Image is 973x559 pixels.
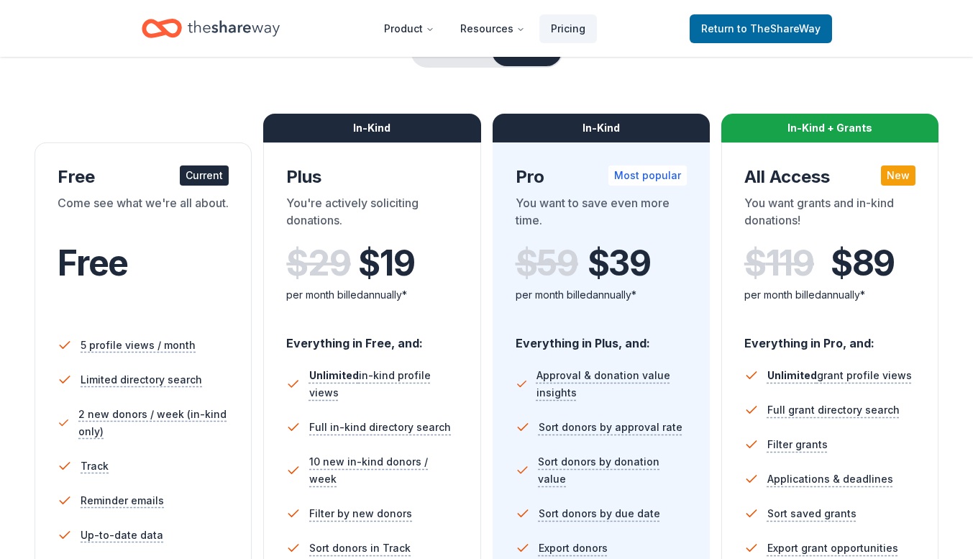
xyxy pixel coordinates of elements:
[721,114,938,142] div: In-Kind + Grants
[309,540,411,557] span: Sort donors in Track
[81,527,163,544] span: Up-to-date data
[449,14,536,43] button: Resources
[81,371,202,388] span: Limited directory search
[539,505,660,522] span: Sort donors by due date
[516,165,687,188] div: Pro
[539,540,608,557] span: Export donors
[309,369,431,399] span: in-kind profile views
[767,540,898,557] span: Export grant opportunities
[539,14,597,43] a: Pricing
[767,401,900,419] span: Full grant directory search
[81,458,109,475] span: Track
[373,14,446,43] button: Product
[286,165,457,188] div: Plus
[263,114,480,142] div: In-Kind
[309,419,451,436] span: Full in-kind directory search
[744,322,915,353] div: Everything in Pro, and:
[744,286,915,304] div: per month billed annually*
[737,22,821,35] span: to TheShareWay
[767,369,912,381] span: grant profile views
[744,165,915,188] div: All Access
[881,165,915,186] div: New
[767,505,856,522] span: Sort saved grants
[516,322,687,353] div: Everything in Plus, and:
[142,12,280,45] a: Home
[78,406,229,440] span: 2 new donors / week (in-kind only)
[538,453,687,488] span: Sort donors by donation value
[373,12,597,45] nav: Main
[539,419,682,436] span: Sort donors by approval rate
[180,165,229,186] div: Current
[831,243,895,283] span: $ 89
[309,453,457,488] span: 10 new in-kind donors / week
[493,114,710,142] div: In-Kind
[81,337,196,354] span: 5 profile views / month
[309,505,412,522] span: Filter by new donors
[58,242,128,284] span: Free
[744,194,915,235] div: You want grants and in-kind donations!
[286,286,457,304] div: per month billed annually*
[690,14,832,43] a: Returnto TheShareWay
[767,369,817,381] span: Unlimited
[608,165,687,186] div: Most popular
[286,322,457,353] div: Everything in Free, and:
[309,369,359,381] span: Unlimited
[701,20,821,37] span: Return
[58,194,229,235] div: Come see what we're all about.
[58,165,229,188] div: Free
[81,492,164,509] span: Reminder emails
[358,243,414,283] span: $ 19
[588,243,651,283] span: $ 39
[516,286,687,304] div: per month billed annually*
[536,367,687,401] span: Approval & donation value insights
[286,194,457,235] div: You're actively soliciting donations.
[767,436,828,453] span: Filter grants
[516,194,687,235] div: You want to save even more time.
[767,471,893,488] span: Applications & deadlines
